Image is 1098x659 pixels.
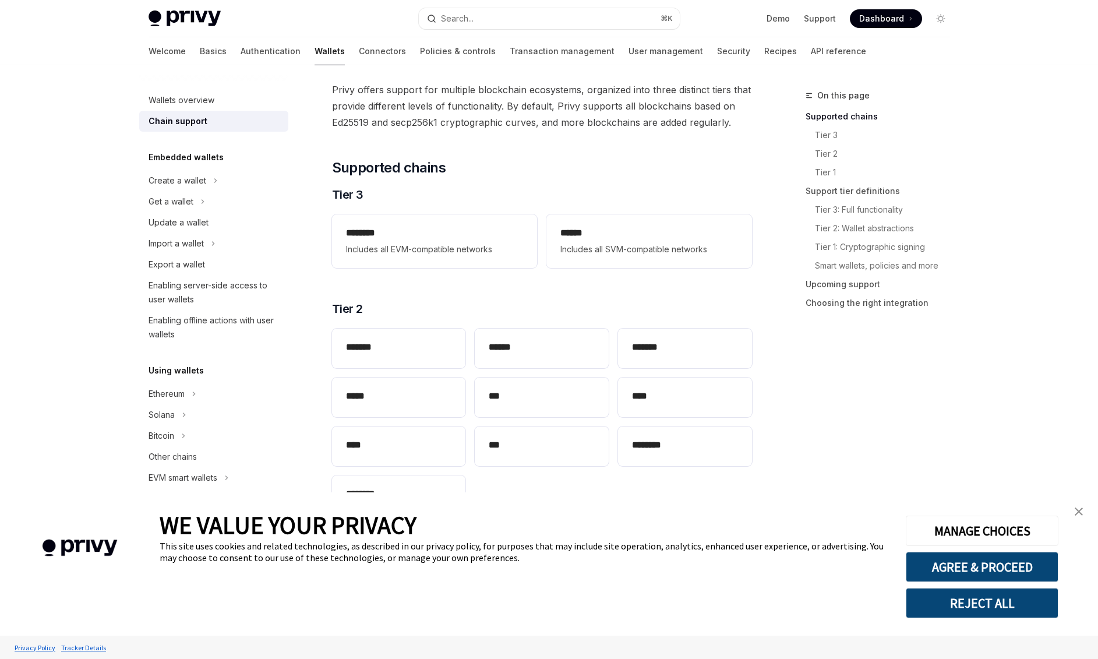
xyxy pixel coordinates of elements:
span: Dashboard [859,13,904,24]
h5: Embedded wallets [149,150,224,164]
img: close banner [1075,508,1083,516]
a: Tier 2 [806,145,959,163]
a: Recipes [764,37,797,65]
a: Upcoming support [806,275,959,294]
a: Enabling offline actions with user wallets [139,310,288,345]
div: Search... [441,12,474,26]
div: Wallets overview [149,93,214,107]
span: ⌘ K [661,14,673,23]
div: Import a wallet [149,237,204,251]
a: Update a wallet [139,212,288,233]
div: Enabling offline actions with user wallets [149,313,281,341]
a: Wallets [315,37,345,65]
a: Authentication [241,37,301,65]
a: UI components [139,488,288,509]
a: Demo [767,13,790,24]
a: Tier 3 [806,126,959,145]
a: close banner [1067,500,1090,523]
img: company logo [17,523,142,573]
button: Solana [139,404,288,425]
button: Import a wallet [139,233,288,254]
button: Bitcoin [139,425,288,446]
a: Dashboard [850,9,922,28]
a: Chain support [139,111,288,132]
a: Supported chains [806,107,959,126]
div: UI components [149,492,206,506]
a: Enabling server-side access to user wallets [139,275,288,310]
button: Toggle dark mode [931,9,950,28]
div: Enabling server-side access to user wallets [149,279,281,306]
a: API reference [811,37,866,65]
a: Tier 1 [806,163,959,182]
button: Search...⌘K [419,8,680,29]
a: Basics [200,37,227,65]
a: Tier 3: Full functionality [806,200,959,219]
span: Includes all EVM-compatible networks [346,242,523,256]
div: Solana [149,408,175,422]
a: Support tier definitions [806,182,959,200]
div: EVM smart wallets [149,471,217,485]
div: Chain support [149,114,207,128]
div: Get a wallet [149,195,193,209]
button: Ethereum [139,383,288,404]
span: Tier 2 [332,301,363,317]
div: This site uses cookies and related technologies, as described in our privacy policy, for purposes... [160,540,888,563]
div: Bitcoin [149,429,174,443]
a: Policies & controls [420,37,496,65]
span: Supported chains [332,158,446,177]
button: Get a wallet [139,191,288,212]
a: Support [804,13,836,24]
a: Transaction management [510,37,615,65]
div: Create a wallet [149,174,206,188]
button: MANAGE CHOICES [906,516,1058,546]
button: EVM smart wallets [139,467,288,488]
div: Ethereum [149,387,185,401]
a: Tier 2: Wallet abstractions [806,219,959,238]
span: On this page [817,89,870,103]
button: REJECT ALL [906,588,1058,618]
a: Wallets overview [139,90,288,111]
a: Connectors [359,37,406,65]
a: **** *Includes all SVM-compatible networks [546,214,751,268]
span: Tier 3 [332,186,363,203]
span: Privy offers support for multiple blockchain ecosystems, organized into three distinct tiers that... [332,82,752,131]
a: Tier 1: Cryptographic signing [806,238,959,256]
h5: Using wallets [149,364,204,378]
a: Other chains [139,446,288,467]
img: light logo [149,10,221,27]
button: AGREE & PROCEED [906,552,1058,582]
a: Tracker Details [58,637,109,658]
a: Privacy Policy [12,637,58,658]
span: WE VALUE YOUR PRIVACY [160,510,416,540]
a: Security [717,37,750,65]
a: Choosing the right integration [806,294,959,312]
a: Smart wallets, policies and more [806,256,959,275]
a: **** ***Includes all EVM-compatible networks [332,214,537,268]
div: Update a wallet [149,216,209,230]
a: Welcome [149,37,186,65]
a: Export a wallet [139,254,288,275]
span: Includes all SVM-compatible networks [560,242,737,256]
button: Create a wallet [139,170,288,191]
div: Export a wallet [149,258,205,272]
a: User management [629,37,703,65]
div: Other chains [149,450,197,464]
